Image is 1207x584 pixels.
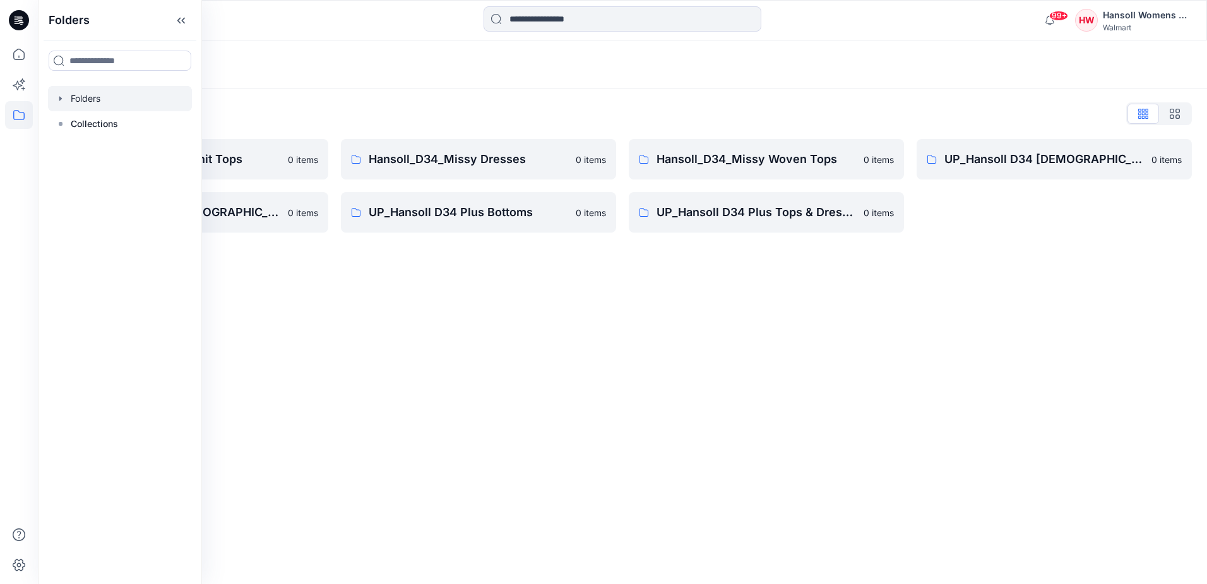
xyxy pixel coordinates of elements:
[576,206,606,219] p: 0 items
[864,153,894,166] p: 0 items
[71,116,118,131] p: Collections
[629,139,904,179] a: Hansoll_D34_Missy Woven Tops0 items
[341,192,616,233] a: UP_Hansoll D34 Plus Bottoms0 items
[864,206,894,219] p: 0 items
[1075,9,1098,32] div: HW
[917,139,1192,179] a: UP_Hansoll D34 [DEMOGRAPHIC_DATA] Dresses0 items
[369,150,568,168] p: Hansoll_D34_Missy Dresses
[288,153,318,166] p: 0 items
[657,204,856,221] p: UP_Hansoll D34 Plus Tops & Dresses
[1049,11,1068,21] span: 99+
[341,139,616,179] a: Hansoll_D34_Missy Dresses0 items
[1103,23,1191,32] div: Walmart
[629,192,904,233] a: UP_Hansoll D34 Plus Tops & Dresses0 items
[288,206,318,219] p: 0 items
[1103,8,1191,23] div: Hansoll Womens Design Team Hansoll
[657,150,856,168] p: Hansoll_D34_Missy Woven Tops
[944,150,1144,168] p: UP_Hansoll D34 [DEMOGRAPHIC_DATA] Dresses
[1151,153,1182,166] p: 0 items
[576,153,606,166] p: 0 items
[369,204,568,221] p: UP_Hansoll D34 Plus Bottoms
